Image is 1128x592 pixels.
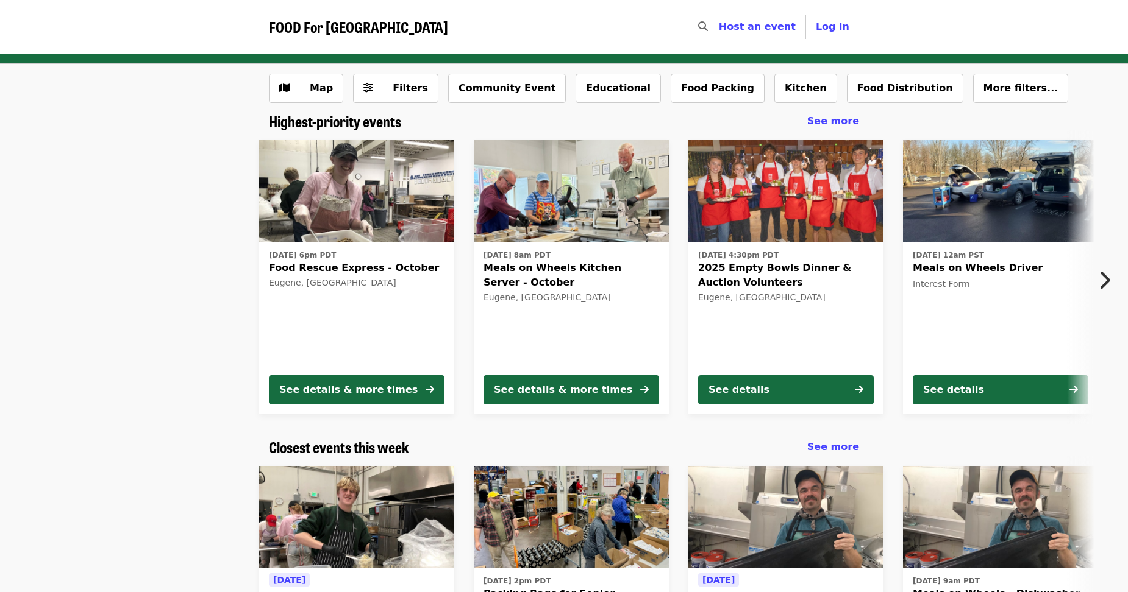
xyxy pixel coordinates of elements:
[923,382,984,397] div: See details
[269,375,444,404] button: See details & more times
[269,113,401,130] a: Highest-priority events
[715,12,725,41] input: Search
[640,384,649,395] i: arrow-right icon
[484,261,659,290] span: Meals on Wheels Kitchen Server - October
[913,261,1088,275] span: Meals on Wheels Driver
[353,74,438,103] button: Filters (0 selected)
[279,82,290,94] i: map icon
[363,82,373,94] i: sliders-h icon
[973,74,1069,103] button: More filters...
[806,15,859,39] button: Log in
[698,250,779,261] time: [DATE] 4:30pm PDT
[269,250,336,261] time: [DATE] 6pm PDT
[273,575,305,585] span: [DATE]
[474,140,669,242] img: Meals on Wheels Kitchen Server - October organized by FOOD For Lane County
[259,140,454,242] img: Food Rescue Express - October organized by FOOD For Lane County
[448,74,566,103] button: Community Event
[269,16,448,37] span: FOOD For [GEOGRAPHIC_DATA]
[269,110,401,132] span: Highest-priority events
[494,382,632,397] div: See details & more times
[1098,269,1110,292] i: chevron-right icon
[807,440,859,454] a: See more
[484,576,551,587] time: [DATE] 2pm PDT
[259,140,454,414] a: See details for "Food Rescue Express - October"
[816,21,849,32] span: Log in
[913,576,980,587] time: [DATE] 9am PDT
[269,436,409,457] span: Closest events this week
[484,375,659,404] button: See details & more times
[807,441,859,453] span: See more
[698,292,874,303] div: Eugene, [GEOGRAPHIC_DATA]
[855,384,863,395] i: arrow-right icon
[269,439,409,456] a: Closest events this week
[702,575,735,585] span: [DATE]
[259,113,869,130] div: Highest-priority events
[807,115,859,127] span: See more
[688,140,883,242] img: 2025 Empty Bowls Dinner & Auction Volunteers organized by FOOD For Lane County
[269,18,448,36] a: FOOD For [GEOGRAPHIC_DATA]
[709,382,769,397] div: See details
[688,140,883,414] a: See details for "2025 Empty Bowls Dinner & Auction Volunteers"
[269,261,444,275] span: Food Rescue Express - October
[698,21,708,32] i: search icon
[269,278,444,288] div: Eugene, [GEOGRAPHIC_DATA]
[269,74,343,103] button: Show map view
[474,466,669,568] img: Packing Bags for Senior Grocery at Bailey Hill : October organized by FOOD For Lane County
[426,384,434,395] i: arrow-right icon
[774,74,837,103] button: Kitchen
[903,466,1098,568] img: Meals on Wheels - Dishwasher October organized by FOOD For Lane County
[484,292,659,303] div: Eugene, [GEOGRAPHIC_DATA]
[671,74,765,103] button: Food Packing
[698,261,874,290] span: 2025 Empty Bowls Dinner & Auction Volunteers
[903,140,1098,414] a: See details for "Meals on Wheels Driver"
[983,82,1058,94] span: More filters...
[259,439,869,456] div: Closest events this week
[807,114,859,129] a: See more
[474,140,669,414] a: See details for "Meals on Wheels Kitchen Server - October"
[484,250,551,261] time: [DATE] 8am PDT
[913,250,984,261] time: [DATE] 12am PST
[719,21,796,32] a: Host an event
[913,375,1088,404] button: See details
[576,74,661,103] button: Educational
[310,82,333,94] span: Map
[688,466,883,568] img: Meals on Wheels - Dishwasher September organized by FOOD For Lane County
[259,466,454,568] img: Food Rescue Express - September organized by FOOD For Lane County
[903,140,1098,242] img: Meals on Wheels Driver organized by FOOD For Lane County
[1088,263,1128,297] button: Next item
[279,382,418,397] div: See details & more times
[847,74,963,103] button: Food Distribution
[698,375,874,404] button: See details
[913,279,970,289] span: Interest Form
[393,82,428,94] span: Filters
